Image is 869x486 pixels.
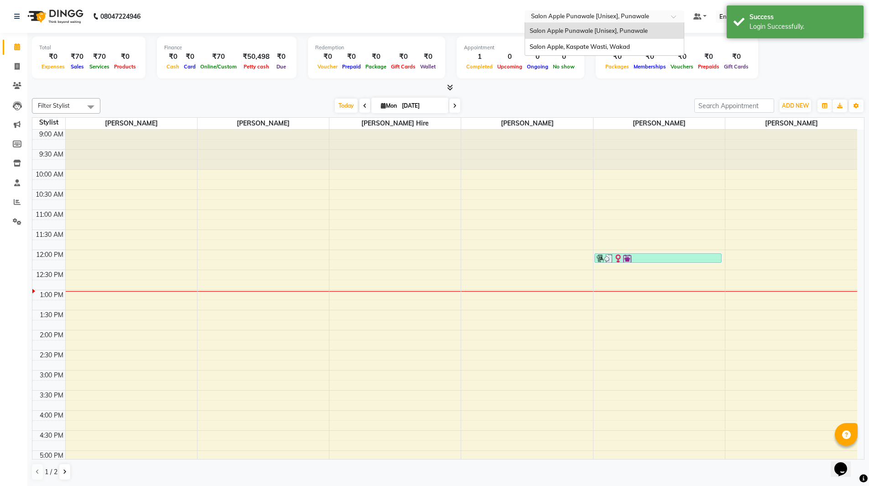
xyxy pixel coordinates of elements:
span: Completed [464,63,495,70]
span: Salon Apple, Kaspate Wasti, Wakad [530,43,630,50]
iframe: chat widget [831,449,860,477]
div: 10:30 AM [34,190,65,199]
span: Ongoing [525,63,551,70]
span: Memberships [631,63,668,70]
span: No show [551,63,577,70]
div: Finance [164,44,289,52]
span: 1 / 2 [45,467,57,477]
div: ₹0 [696,52,722,62]
div: [PERSON_NAME], TK01, 12:05 PM-12:20 PM, Threading-Eyebrows-[DEMOGRAPHIC_DATA] (₹70) [595,254,721,262]
div: 3:00 PM [38,371,65,380]
div: ₹0 [363,52,389,62]
span: Upcoming [495,63,525,70]
span: Card [182,63,198,70]
span: Sales [68,63,86,70]
span: Salon Apple Punawale [Unisex], Punawale [530,27,648,34]
span: Gift Cards [722,63,751,70]
div: 10:00 AM [34,170,65,179]
div: 11:00 AM [34,210,65,219]
div: Stylist [32,118,65,127]
div: ₹0 [668,52,696,62]
div: ₹0 [112,52,138,62]
span: Gift Cards [389,63,418,70]
div: 0 [525,52,551,62]
div: 12:30 PM [34,270,65,280]
div: ₹0 [315,52,340,62]
div: 1:00 PM [38,290,65,300]
div: ₹0 [418,52,438,62]
div: ₹0 [603,52,631,62]
span: [PERSON_NAME] [725,118,857,129]
span: Mon [379,102,399,109]
div: ₹0 [631,52,668,62]
div: 9:30 AM [37,150,65,159]
div: ₹0 [39,52,67,62]
span: Today [335,99,358,113]
div: 12:00 PM [34,250,65,260]
span: [PERSON_NAME] [198,118,329,129]
span: Expenses [39,63,67,70]
div: 2:30 PM [38,350,65,360]
div: ₹0 [273,52,289,62]
span: Prepaid [340,63,363,70]
input: Search Appointment [694,99,774,113]
div: 5:00 PM [38,451,65,460]
img: logo [23,4,86,29]
div: Redemption [315,44,438,52]
div: 1:30 PM [38,310,65,320]
span: Package [363,63,389,70]
span: Wallet [418,63,438,70]
div: 4:00 PM [38,411,65,420]
div: Appointment [464,44,577,52]
span: [PERSON_NAME] Hire [329,118,461,129]
div: 1 [464,52,495,62]
div: 3:30 PM [38,391,65,400]
span: Due [274,63,288,70]
span: [PERSON_NAME] [461,118,593,129]
div: 0 [495,52,525,62]
span: [PERSON_NAME] [66,118,197,129]
div: ₹50,498 [239,52,273,62]
div: 2:00 PM [38,330,65,340]
span: Filter Stylist [38,102,70,109]
div: Success [749,12,857,22]
span: Voucher [315,63,340,70]
div: ₹0 [340,52,363,62]
div: 11:30 AM [34,230,65,240]
div: 9:00 AM [37,130,65,139]
div: ₹70 [67,52,87,62]
span: Cash [164,63,182,70]
span: Products [112,63,138,70]
span: Vouchers [668,63,696,70]
span: Prepaids [696,63,722,70]
span: Services [87,63,112,70]
button: ADD NEW [780,99,811,112]
div: Total [39,44,138,52]
div: 0 [551,52,577,62]
span: ADD NEW [782,102,809,109]
span: [PERSON_NAME] [593,118,725,129]
div: ₹0 [164,52,182,62]
div: ₹0 [389,52,418,62]
b: 08047224946 [100,4,140,29]
div: Login Successfully. [749,22,857,31]
span: Online/Custom [198,63,239,70]
span: Petty cash [241,63,271,70]
div: ₹70 [198,52,239,62]
ng-dropdown-panel: Options list [525,22,684,56]
div: ₹0 [182,52,198,62]
div: ₹0 [722,52,751,62]
span: Packages [603,63,631,70]
div: 4:30 PM [38,431,65,440]
input: 2025-09-01 [399,99,445,113]
div: ₹70 [87,52,112,62]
